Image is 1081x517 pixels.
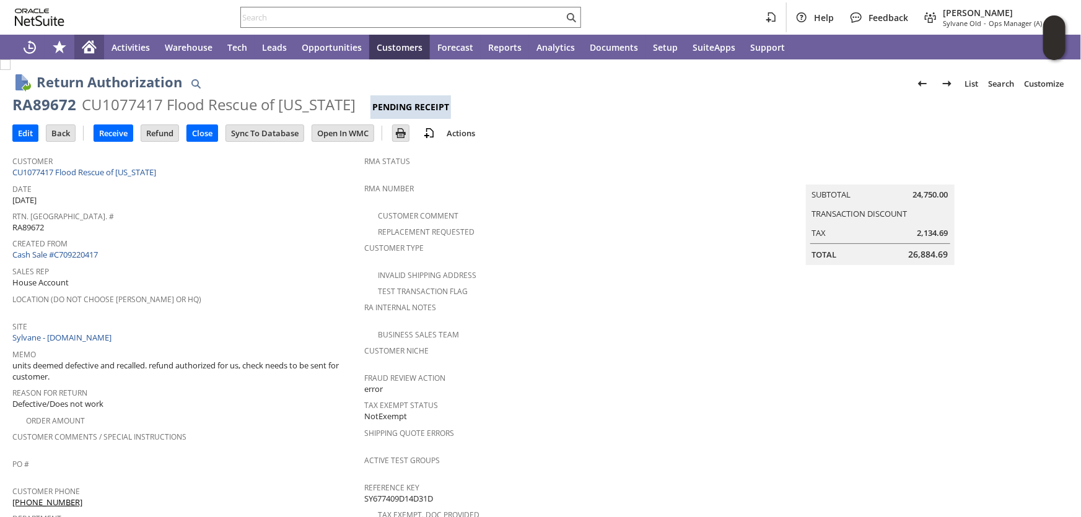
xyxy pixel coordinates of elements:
[989,19,1059,28] span: Ops Manager (A) (F2L)
[364,493,433,505] span: SY677409D14D31D
[377,41,422,53] span: Customers
[94,125,133,141] input: Receive
[364,411,407,422] span: NotExempt
[378,227,475,237] a: Replacement Requested
[241,10,564,25] input: Search
[917,227,948,239] span: 2,134.69
[685,35,743,59] a: SuiteApps
[812,249,837,260] a: Total
[364,156,410,167] a: RMA Status
[12,266,49,277] a: Sales Rep
[1043,38,1066,61] span: Oracle Guided Learning Widget. To move around, please hold and drag
[12,398,103,410] span: Defective/Does not work
[364,345,429,356] a: Customer Niche
[12,321,27,332] a: Site
[12,238,68,249] a: Created From
[582,35,646,59] a: Documents
[15,9,64,26] svg: logo
[22,40,37,54] svg: Recent Records
[812,189,851,200] a: Subtotal
[312,125,374,141] input: Open In WMC
[812,227,826,238] a: Tax
[943,7,1059,19] span: [PERSON_NAME]
[12,277,69,289] span: House Account
[370,95,451,119] div: Pending Receipt
[915,76,930,91] img: Previous
[814,12,834,24] span: Help
[226,125,304,141] input: Sync To Database
[590,41,638,53] span: Documents
[481,35,529,59] a: Reports
[15,35,45,59] a: Recent Records
[437,41,473,53] span: Forecast
[187,125,217,141] input: Close
[378,211,458,221] a: Customer Comment
[12,486,80,497] a: Customer Phone
[52,40,67,54] svg: Shortcuts
[378,329,459,340] a: Business Sales Team
[37,72,182,92] h1: Return Authorization
[74,35,104,59] a: Home
[104,35,157,59] a: Activities
[364,302,436,313] a: RA Internal Notes
[488,41,522,53] span: Reports
[294,35,369,59] a: Opportunities
[743,35,792,59] a: Support
[82,95,356,115] div: CU1077417 Flood Rescue of [US_STATE]
[12,211,114,222] a: Rtn. [GEOGRAPHIC_DATA]. #
[943,19,981,28] span: Sylvane Old
[378,270,476,280] a: Invalid Shipping Address
[82,40,97,54] svg: Home
[26,415,85,426] a: Order Amount
[188,76,203,91] img: Quick Find
[940,76,955,91] img: Next
[12,222,44,233] span: RA89672
[12,388,87,398] a: Reason For Return
[393,125,409,141] input: Print
[12,332,115,343] a: Sylvane - [DOMAIN_NAME]
[1019,74,1069,93] a: Customize
[378,286,468,297] a: Test Transaction Flag
[653,41,678,53] span: Setup
[364,373,445,383] a: Fraud Review Action
[13,125,38,141] input: Edit
[12,95,76,115] div: RA89672
[12,194,37,206] span: [DATE]
[364,455,440,466] a: Active Test Groups
[364,383,383,395] span: error
[255,35,294,59] a: Leads
[369,35,430,59] a: Customers
[45,35,74,59] div: Shortcuts
[364,428,454,438] a: Shipping Quote Errors
[157,35,220,59] a: Warehouse
[422,126,437,141] img: add-record.svg
[12,156,53,167] a: Customer
[806,165,955,185] caption: Summary
[165,41,212,53] span: Warehouse
[141,125,178,141] input: Refund
[564,10,579,25] svg: Search
[12,294,201,305] a: Location (Do Not Choose [PERSON_NAME] or HQ)
[12,167,159,178] a: CU1077417 Flood Rescue of [US_STATE]
[262,41,287,53] span: Leads
[430,35,481,59] a: Forecast
[220,35,255,59] a: Tech
[442,128,480,139] a: Actions
[984,19,986,28] span: -
[536,41,575,53] span: Analytics
[983,74,1019,93] a: Search
[12,349,36,360] a: Memo
[302,41,362,53] span: Opportunities
[646,35,685,59] a: Setup
[1043,15,1066,60] iframe: Click here to launch Oracle Guided Learning Help Panel
[12,497,82,508] a: [PHONE_NUMBER]
[46,125,75,141] input: Back
[12,184,32,194] a: Date
[913,189,948,201] span: 24,750.00
[529,35,582,59] a: Analytics
[12,432,186,442] a: Customer Comments / Special Instructions
[693,41,735,53] span: SuiteApps
[112,41,150,53] span: Activities
[227,41,247,53] span: Tech
[909,248,948,261] span: 26,884.69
